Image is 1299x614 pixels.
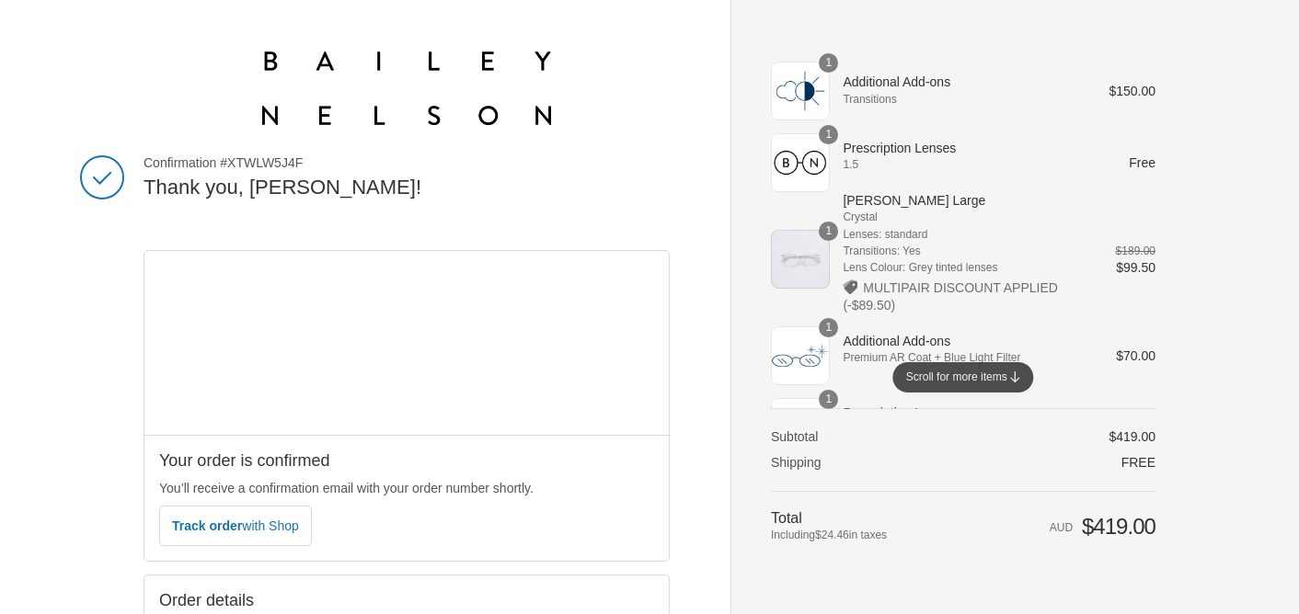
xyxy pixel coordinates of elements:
[843,243,1083,259] span: Transitions: Yes
[1129,155,1155,170] span: Free
[843,91,1083,108] span: Transitions
[771,326,830,385] img: Additional Add-ons - Premium AR Coat + Blue Light Filter
[1116,260,1155,275] span: $99.50
[159,479,654,498] p: You’ll receive a confirmation email with your order number shortly.
[819,125,838,144] span: 1
[843,349,1083,366] span: Premium AR Coat + Blue Light Filter
[843,259,1083,276] span: Lens Colour: Grey tinted lenses
[815,529,849,541] span: $24.46
[144,175,670,201] h2: Thank you, [PERSON_NAME]!
[1116,244,1155,257] del: $189.00
[843,74,1083,90] span: Additional Add-ons
[843,140,1083,156] span: Prescription Lenses
[144,251,670,435] iframe: Google map displaying pin point of shipping address: South Lismore, New South Wales
[771,230,830,289] img: Palmer Large - Crystal
[771,527,956,543] span: Including in taxes
[843,156,1083,173] span: 1.5
[242,518,298,533] span: with Shop
[1050,521,1073,534] span: AUD
[819,222,838,241] span: 1
[819,390,838,409] span: 1
[843,226,1083,243] span: Lenses: standard
[843,280,1058,312] span: MULTIPAIR DISCOUNT APPLIED (-$89.50)
[1121,455,1155,470] span: Free
[159,450,654,472] h2: Your order is confirmed
[771,510,802,526] span: Total
[1109,84,1155,98] span: $150.00
[144,251,669,435] div: Google map displaying pin point of shipping address: South Lismore, New South Wales
[1082,514,1155,539] span: $419.00
[843,209,1083,225] span: Crystal
[819,53,838,73] span: 1
[159,506,312,546] button: Track orderwith Shop
[159,590,654,611] h2: Order details
[1109,429,1155,444] span: $419.00
[144,154,670,171] span: Confirmation #XTWLW5J4F
[172,518,299,533] span: Track order
[892,362,1033,392] div: Scroll for more items
[843,192,1083,209] span: [PERSON_NAME] Large
[771,133,830,192] img: Prescription Lenses - 1.5
[843,333,1083,349] span: Additional Add-ons
[771,428,956,445] th: Subtotal
[262,51,552,125] img: Bailey Nelson Australia
[771,398,830,457] img: Prescription Lenses - 1.5
[771,455,822,470] span: Shipping
[1116,348,1155,363] span: $70.00
[149,207,150,208] img: conversion-pixel.gif
[771,62,830,120] img: Additional Add-ons - Transitions
[843,404,1083,421] span: Prescription Lenses
[819,318,838,337] span: 1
